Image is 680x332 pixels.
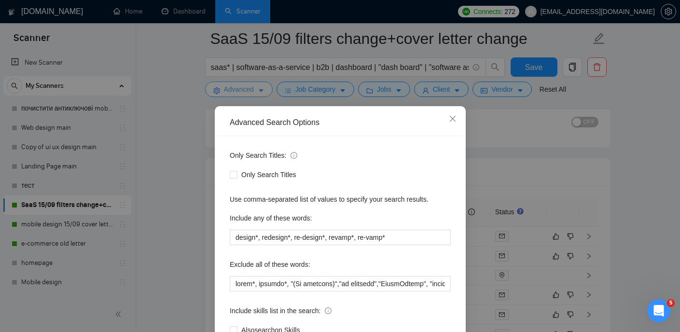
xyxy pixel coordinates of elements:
span: info-circle [325,307,332,314]
div: Use comma-separated list of values to specify your search results. [230,194,451,205]
span: info-circle [291,152,297,159]
label: Include any of these words: [230,210,312,226]
label: Exclude all of these words: [230,257,310,272]
span: Only Search Titles [237,169,300,180]
button: Close [440,106,466,132]
iframe: Intercom live chat [647,299,670,322]
span: Only Search Titles: [230,150,297,161]
div: Advanced Search Options [230,117,451,128]
span: 5 [667,299,675,307]
span: Include skills list in the search: [230,305,332,316]
span: close [449,115,457,123]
